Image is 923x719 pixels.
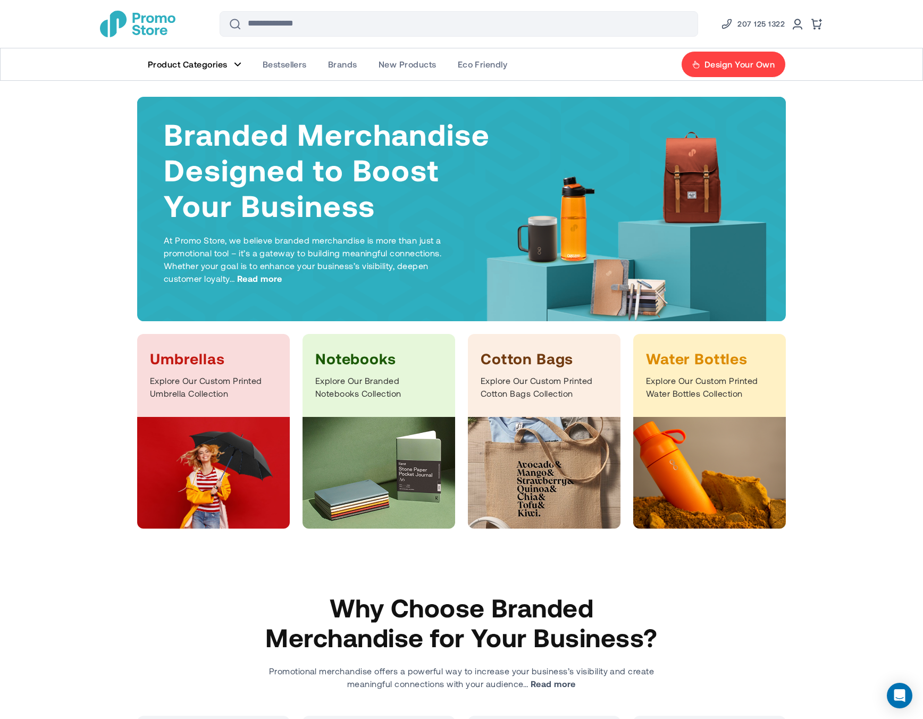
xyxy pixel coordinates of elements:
[262,592,661,652] h2: Why Choose Branded Merchandise for Your Business?
[315,374,442,400] p: Explore Our Branded Notebooks Collection
[137,48,252,80] a: Product Categories
[458,59,508,70] span: Eco Friendly
[100,11,175,37] a: store logo
[481,374,608,400] p: Explore Our Custom Printed Cotton Bags Collection
[633,334,786,529] a: Water Bottles Explore Our Custom Printed Water Bottles Collection
[237,272,282,285] span: Read more
[100,11,175,37] img: Promotional Merchandise
[137,334,290,529] a: Umbrellas Explore Our Custom Printed Umbrella Collection
[222,11,248,37] button: Search
[328,59,357,70] span: Brands
[137,417,290,529] img: Umbrellas Category
[481,349,608,368] h3: Cotton Bags
[150,374,277,400] p: Explore Our Custom Printed Umbrella Collection
[737,18,785,30] span: 207 125 1322
[148,59,228,70] span: Product Categories
[303,417,455,529] img: Notebooks Category
[468,417,620,529] img: Bags Category
[379,59,437,70] span: New Products
[317,48,368,80] a: Brands
[164,235,441,283] span: At Promo Store, we believe branded merchandise is more than just a promotional tool – it’s a gate...
[720,18,785,30] a: Phone
[252,48,317,80] a: Bestsellers
[315,349,442,368] h3: Notebooks
[150,349,277,368] h3: Umbrellas
[681,51,786,78] a: Design Your Own
[646,374,773,400] p: Explore Our Custom Printed Water Bottles Collection
[646,349,773,368] h3: Water Bottles
[303,334,455,529] a: Notebooks Explore Our Branded Notebooks Collection
[468,334,620,529] a: Cotton Bags Explore Our Custom Printed Cotton Bags Collection
[269,666,655,689] span: Promotional merchandise offers a powerful way to increase your business’s visibility and create m...
[263,59,307,70] span: Bestsellers
[531,678,576,690] span: Read more
[704,59,775,70] span: Design Your Own
[887,683,912,708] div: Open Intercom Messenger
[368,48,447,80] a: New Products
[447,48,518,80] a: Eco Friendly
[164,116,491,223] h1: Branded Merchandise Designed to Boost Your Business
[633,417,786,529] img: Bottles Category
[480,127,777,342] img: Products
